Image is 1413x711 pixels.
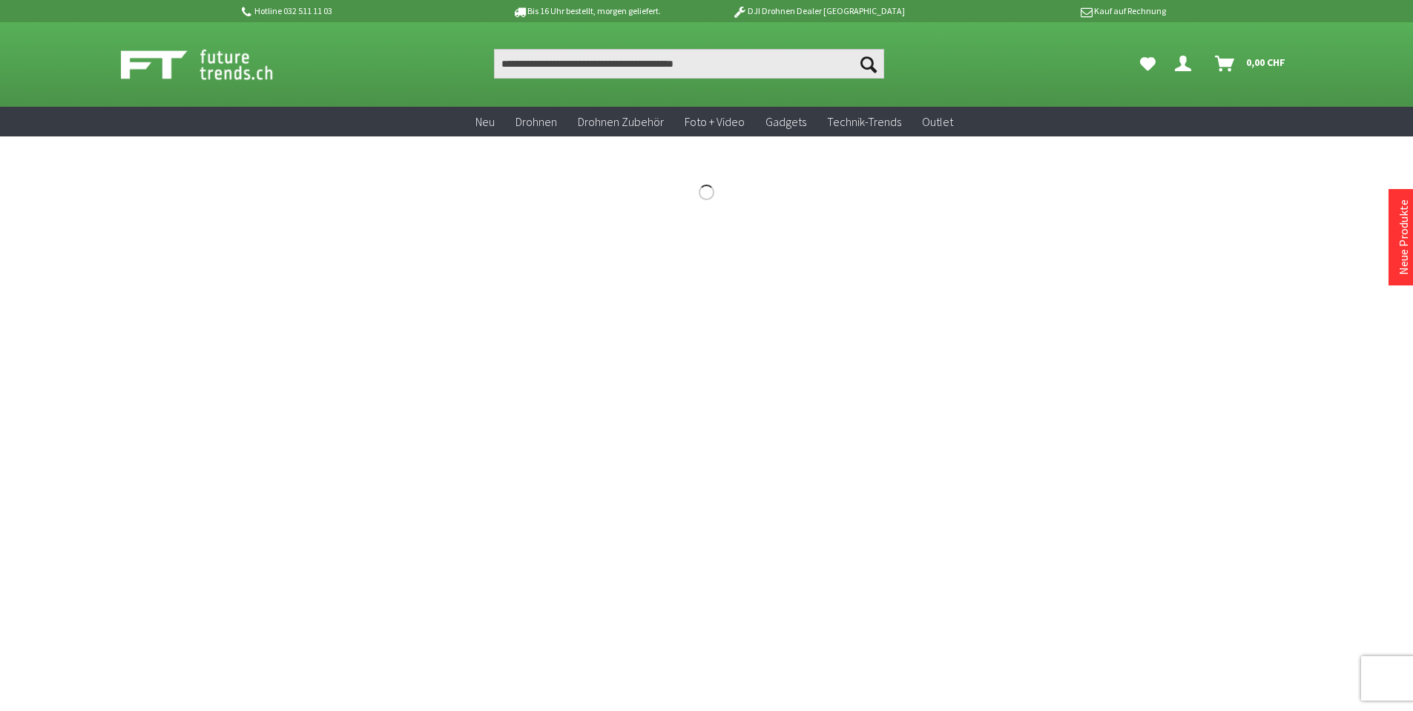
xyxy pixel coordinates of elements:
a: Drohnen Zubehör [567,107,674,137]
span: Gadgets [765,114,806,129]
p: DJI Drohnen Dealer [GEOGRAPHIC_DATA] [702,2,934,20]
span: Outlet [922,114,953,129]
span: Neu [475,114,495,129]
span: 0,00 CHF [1246,50,1285,74]
span: Drohnen [516,114,557,129]
img: Shop Futuretrends - zur Startseite wechseln [121,46,306,83]
a: Neue Produkte [1396,199,1411,275]
a: Foto + Video [674,107,755,137]
a: Warenkorb [1209,49,1293,79]
a: Neu [465,107,505,137]
a: Dein Konto [1169,49,1203,79]
span: Technik-Trends [827,114,901,129]
span: Drohnen Zubehör [578,114,664,129]
a: Gadgets [755,107,817,137]
a: Technik-Trends [817,107,912,137]
a: Outlet [912,107,964,137]
span: Foto + Video [685,114,745,129]
p: Kauf auf Rechnung [935,2,1166,20]
p: Bis 16 Uhr bestellt, morgen geliefert. [471,2,702,20]
p: Hotline 032 511 11 03 [240,2,471,20]
a: Drohnen [505,107,567,137]
input: Produkt, Marke, Kategorie, EAN, Artikelnummer… [494,49,884,79]
a: Meine Favoriten [1133,49,1163,79]
button: Suchen [853,49,884,79]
